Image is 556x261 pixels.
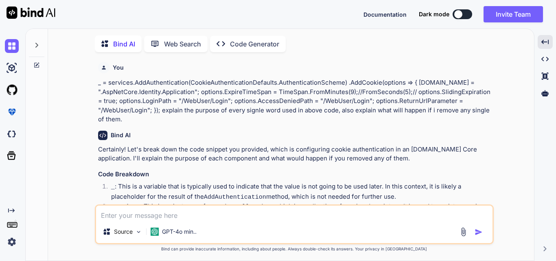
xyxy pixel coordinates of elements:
p: Web Search [164,39,201,49]
img: attachment [459,227,468,237]
p: Code Generator [230,39,279,49]
button: Documentation [363,10,407,19]
code: services [111,204,140,211]
p: : This is an instance of , which is a collection of service descriptors. It is used to register s... [111,202,492,221]
img: GPT-4o mini [151,228,159,236]
p: _ = services.AddAuthentication(CookieAuthenticationDefaults.AuthenticationScheme) .AddCookie(opti... [98,78,492,124]
h3: Code Breakdown [98,170,492,179]
p: Bind AI [113,39,135,49]
img: Bind AI [7,7,55,19]
img: githubLight [5,83,19,97]
img: Pick Models [135,228,142,235]
h6: Bind AI [111,131,131,139]
p: : This is a variable that is typically used to indicate that the value is not going to be used la... [111,182,492,202]
button: Invite Team [484,6,543,22]
code: _ [111,184,115,191]
p: GPT-4o min.. [162,228,197,236]
img: darkCloudIdeIcon [5,127,19,141]
img: premium [5,105,19,119]
img: icon [475,228,483,236]
img: chat [5,39,19,53]
p: Bind can provide inaccurate information, including about people. Always double-check its answers.... [95,246,494,252]
span: Dark mode [419,10,449,18]
span: Documentation [363,11,407,18]
code: IServiceCollection [206,204,271,211]
img: settings [5,235,19,249]
p: Source [114,228,133,236]
code: AddAuthentication [204,194,266,201]
p: Certainly! Let's break down the code snippet you provided, which is configuring cookie authentica... [98,145,492,163]
img: ai-studio [5,61,19,75]
h6: You [113,64,124,72]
